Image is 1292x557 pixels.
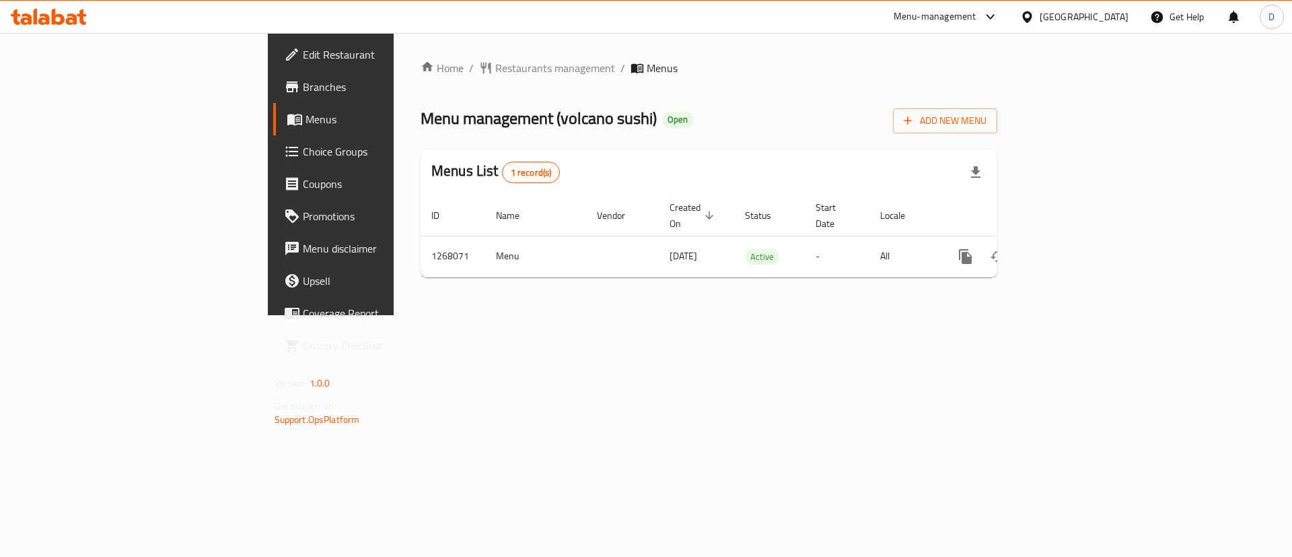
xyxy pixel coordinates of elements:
[273,38,484,71] a: Edit Restaurant
[306,111,473,127] span: Menus
[275,411,360,428] a: Support.OpsPlatform
[502,162,561,183] div: Total records count
[647,60,678,76] span: Menus
[303,176,473,192] span: Coupons
[273,103,484,135] a: Menus
[303,79,473,95] span: Branches
[485,236,586,277] td: Menu
[904,112,986,129] span: Add New Menu
[745,207,789,224] span: Status
[303,46,473,63] span: Edit Restaurant
[960,156,992,189] div: Export file
[982,240,1014,273] button: Change Status
[421,195,1089,277] table: enhanced table
[939,195,1089,236] th: Actions
[303,337,473,354] span: Grocery Checklist
[1040,9,1128,24] div: [GEOGRAPHIC_DATA]
[816,199,853,232] span: Start Date
[662,114,693,125] span: Open
[421,60,997,76] nav: breadcrumb
[275,397,336,415] span: Get support on:
[745,249,779,265] span: Active
[745,249,779,265] div: Active
[670,199,718,232] span: Created On
[503,166,560,179] span: 1 record(s)
[273,297,484,329] a: Coverage Report
[620,60,625,76] li: /
[431,207,457,224] span: ID
[303,273,473,289] span: Upsell
[495,60,615,76] span: Restaurants management
[597,207,643,224] span: Vendor
[310,374,330,392] span: 1.0.0
[273,71,484,103] a: Branches
[421,103,657,133] span: Menu management ( volcano sushi )
[273,135,484,168] a: Choice Groups
[496,207,537,224] span: Name
[949,240,982,273] button: more
[275,374,308,392] span: Version:
[303,208,473,224] span: Promotions
[1268,9,1275,24] span: D
[273,329,484,362] a: Grocery Checklist
[431,161,560,183] h2: Menus List
[273,168,484,200] a: Coupons
[869,236,939,277] td: All
[303,305,473,321] span: Coverage Report
[303,240,473,257] span: Menu disclaimer
[479,60,615,76] a: Restaurants management
[805,236,869,277] td: -
[880,207,923,224] span: Locale
[894,9,976,25] div: Menu-management
[662,112,693,128] div: Open
[303,143,473,160] span: Choice Groups
[670,247,697,265] span: [DATE]
[273,232,484,265] a: Menu disclaimer
[273,265,484,297] a: Upsell
[273,200,484,232] a: Promotions
[893,108,997,133] button: Add New Menu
